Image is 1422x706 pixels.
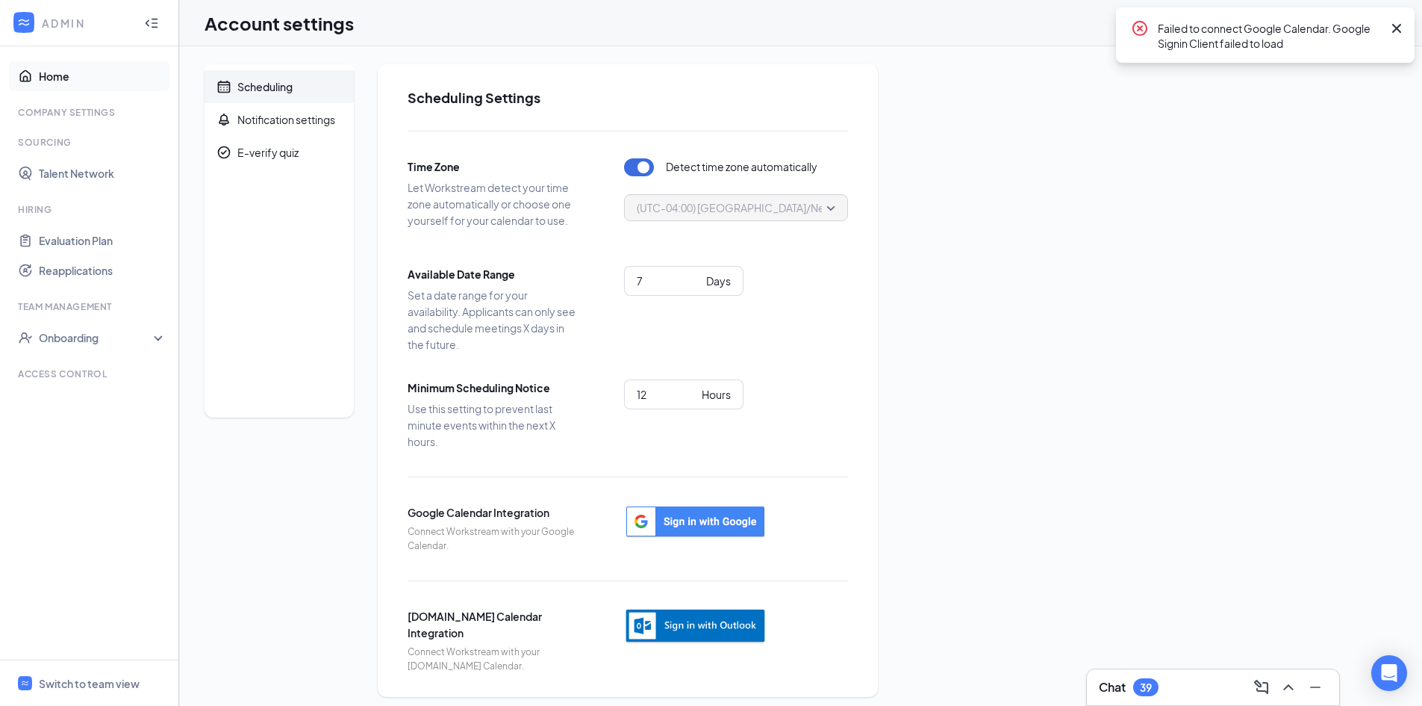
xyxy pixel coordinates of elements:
svg: Collapse [144,16,159,31]
span: Available Date Range [408,266,579,282]
span: Let Workstream detect your time zone automatically or choose one yourself for your calendar to use. [408,179,579,229]
div: Access control [18,368,163,380]
h2: Scheduling Settings [408,88,848,107]
svg: Cross [1388,19,1406,37]
svg: CrossCircle [1131,19,1149,37]
span: Set a date range for your availability. Applicants can only see and schedule meetings X days in t... [408,287,579,353]
a: CheckmarkCircleE-verify quiz [205,136,354,169]
h3: Chat [1099,679,1126,696]
svg: ChevronUp [1279,678,1297,696]
button: Minimize [1303,675,1327,699]
span: Use this setting to prevent last minute events within the next X hours. [408,400,579,450]
div: Days [706,273,731,289]
div: Hours [702,386,731,403]
div: Open Intercom Messenger [1371,655,1407,691]
svg: WorkstreamLogo [16,15,31,30]
div: Notification settings [237,112,335,127]
div: Onboarding [39,330,154,345]
span: (UTC-04:00) [GEOGRAPHIC_DATA]/New_York - Eastern Time [637,196,933,219]
div: Switch to team view [39,676,140,691]
h1: Account settings [205,10,354,36]
div: Sourcing [18,136,163,149]
div: E-verify quiz [237,145,299,160]
svg: Bell [216,112,231,127]
span: Minimum Scheduling Notice [408,380,579,396]
button: ComposeMessage [1250,675,1273,699]
svg: UserCheck [18,330,33,345]
span: Detect time zone automatically [666,158,817,176]
span: Google Calendar Integration [408,504,579,521]
div: Hiring [18,203,163,216]
svg: ComposeMessage [1253,678,1270,696]
div: Failed to connect Google Calendar. Google Signin Client failed to load [1158,19,1382,51]
a: Talent Network [39,158,166,188]
svg: Calendar [216,79,231,94]
div: 39 [1140,681,1152,694]
div: Team Management [18,300,163,313]
a: Reapplications [39,256,166,285]
span: Time Zone [408,158,579,175]
div: ADMIN [42,16,131,31]
a: BellNotification settings [205,103,354,136]
svg: WorkstreamLogo [20,678,30,688]
button: ChevronUp [1276,675,1300,699]
svg: Minimize [1306,678,1324,696]
span: Connect Workstream with your Google Calendar. [408,525,579,554]
a: Evaluation Plan [39,226,166,256]
svg: CheckmarkCircle [216,145,231,160]
a: Home [39,61,166,91]
div: Company Settings [18,106,163,119]
span: Connect Workstream with your [DOMAIN_NAME] Calendar. [408,645,579,674]
a: CalendarScheduling [205,70,354,103]
span: [DOMAIN_NAME] Calendar Integration [408,608,579,641]
div: Scheduling [237,79,293,94]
